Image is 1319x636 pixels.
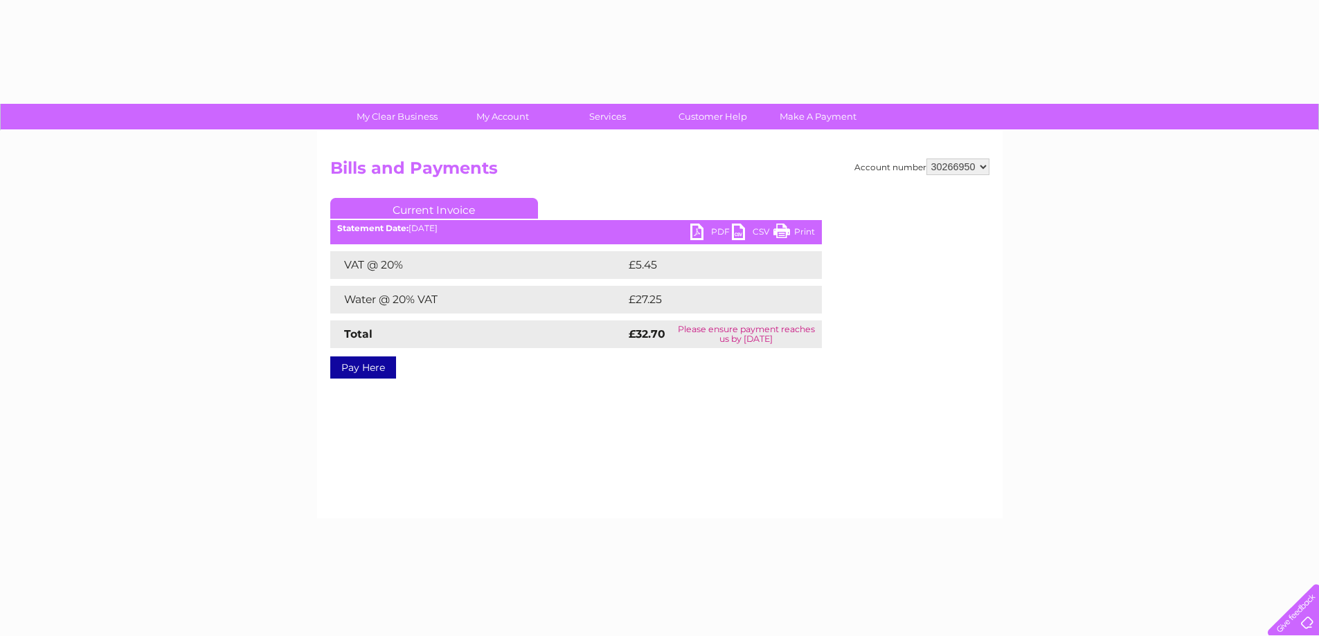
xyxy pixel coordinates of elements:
a: Make A Payment [761,104,875,129]
a: Services [550,104,665,129]
a: PDF [690,224,732,244]
a: CSV [732,224,773,244]
a: Pay Here [330,356,396,379]
strong: Total [344,327,373,340]
td: Please ensure payment reaches us by [DATE] [671,320,822,348]
h2: Bills and Payments [330,158,989,185]
td: £27.25 [625,286,793,314]
a: Customer Help [656,104,770,129]
div: Account number [854,158,989,175]
td: Water @ 20% VAT [330,286,625,314]
strong: £32.70 [629,327,665,340]
a: Print [773,224,815,244]
a: My Account [445,104,559,129]
div: [DATE] [330,224,822,233]
a: My Clear Business [340,104,454,129]
td: £5.45 [625,251,789,279]
td: VAT @ 20% [330,251,625,279]
a: Current Invoice [330,198,538,219]
b: Statement Date: [337,223,409,233]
